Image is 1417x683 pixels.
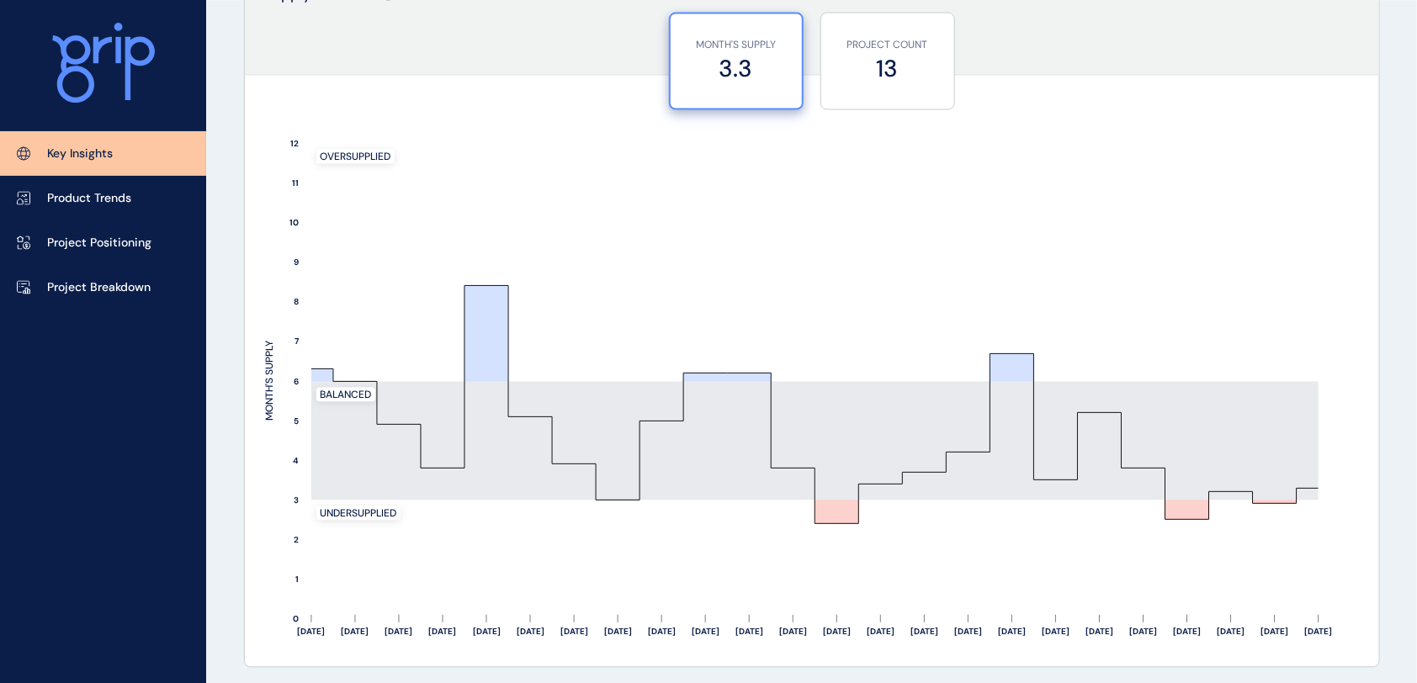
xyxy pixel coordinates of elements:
text: 6 [294,377,299,388]
text: [DATE] [954,627,982,638]
text: [DATE] [998,627,1026,638]
text: 0 [293,614,299,625]
p: Product Trends [47,190,131,207]
text: [DATE] [867,627,894,638]
text: [DATE] [779,627,807,638]
text: [DATE] [341,627,369,638]
text: 9 [294,257,299,268]
text: [DATE] [603,627,631,638]
text: [DATE] [1129,627,1157,638]
text: [DATE] [910,627,938,638]
label: 3.3 [679,52,793,85]
text: [DATE] [647,627,675,638]
text: [DATE] [385,627,412,638]
p: MONTH'S SUPPLY [679,38,793,52]
text: 10 [289,218,299,229]
text: 2 [294,535,299,546]
text: [DATE] [735,627,763,638]
text: [DATE] [297,627,325,638]
text: [DATE] [516,627,544,638]
text: 8 [294,297,299,308]
text: 4 [293,456,299,467]
text: [DATE] [1217,627,1245,638]
text: [DATE] [560,627,587,638]
text: [DATE] [823,627,851,638]
p: Project Breakdown [47,279,151,296]
label: 13 [830,52,946,85]
text: 5 [294,416,299,427]
text: [DATE] [428,627,456,638]
text: [DATE] [472,627,500,638]
text: 12 [290,139,299,150]
text: 1 [295,574,299,585]
text: [DATE] [691,627,719,638]
text: [DATE] [1304,627,1332,638]
text: 3 [294,495,299,506]
text: [DATE] [1260,627,1288,638]
p: Project Positioning [47,235,151,251]
text: [DATE] [1173,627,1201,638]
text: MONTH'S SUPPLY [263,341,276,421]
text: [DATE] [1085,627,1113,638]
text: 7 [295,336,300,347]
text: 11 [292,178,299,189]
p: Key Insights [47,146,113,162]
text: [DATE] [1042,627,1069,638]
p: PROJECT COUNT [830,38,946,52]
